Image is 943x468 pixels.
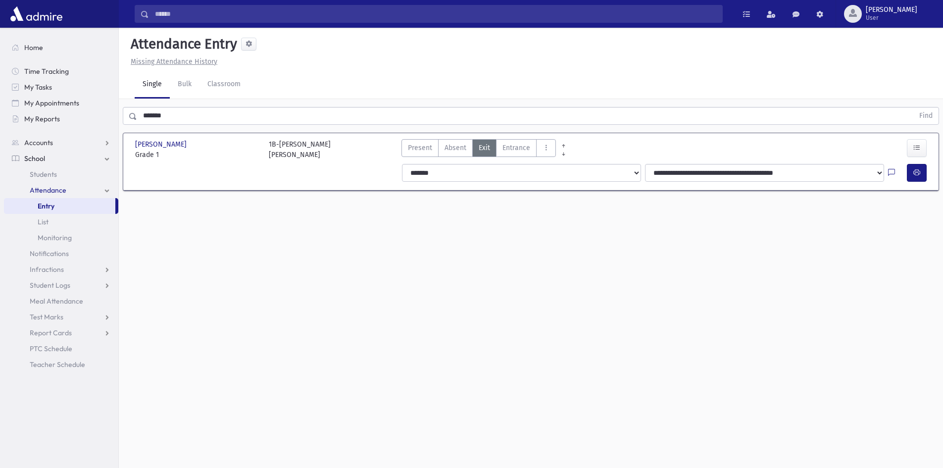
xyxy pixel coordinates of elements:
[135,150,259,160] span: Grade 1
[30,312,63,321] span: Test Marks
[408,143,432,153] span: Present
[38,217,49,226] span: List
[4,341,118,357] a: PTC Schedule
[4,293,118,309] a: Meal Attendance
[4,111,118,127] a: My Reports
[30,360,85,369] span: Teacher Schedule
[30,328,72,337] span: Report Cards
[866,6,917,14] span: [PERSON_NAME]
[24,83,52,92] span: My Tasks
[4,135,118,151] a: Accounts
[30,249,69,258] span: Notifications
[502,143,530,153] span: Entrance
[24,67,69,76] span: Time Tracking
[149,5,722,23] input: Search
[24,99,79,107] span: My Appointments
[4,182,118,198] a: Attendance
[913,107,939,124] button: Find
[4,95,118,111] a: My Appointments
[24,43,43,52] span: Home
[4,325,118,341] a: Report Cards
[4,277,118,293] a: Student Logs
[445,143,466,153] span: Absent
[4,309,118,325] a: Test Marks
[8,4,65,24] img: AdmirePro
[866,14,917,22] span: User
[479,143,490,153] span: Exit
[30,186,66,195] span: Attendance
[170,71,199,99] a: Bulk
[135,71,170,99] a: Single
[38,202,54,210] span: Entry
[4,357,118,372] a: Teacher Schedule
[30,297,83,306] span: Meal Attendance
[4,230,118,246] a: Monitoring
[24,154,45,163] span: School
[4,198,115,214] a: Entry
[131,57,217,66] u: Missing Attendance History
[30,281,70,290] span: Student Logs
[4,246,118,261] a: Notifications
[24,138,53,147] span: Accounts
[30,170,57,179] span: Students
[4,79,118,95] a: My Tasks
[4,166,118,182] a: Students
[24,114,60,123] span: My Reports
[4,151,118,166] a: School
[30,265,64,274] span: Infractions
[4,63,118,79] a: Time Tracking
[127,36,237,52] h5: Attendance Entry
[4,261,118,277] a: Infractions
[4,40,118,55] a: Home
[401,139,556,160] div: AttTypes
[4,214,118,230] a: List
[269,139,331,160] div: 1B-[PERSON_NAME] [PERSON_NAME]
[38,233,72,242] span: Monitoring
[135,139,189,150] span: [PERSON_NAME]
[199,71,248,99] a: Classroom
[30,344,72,353] span: PTC Schedule
[127,57,217,66] a: Missing Attendance History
